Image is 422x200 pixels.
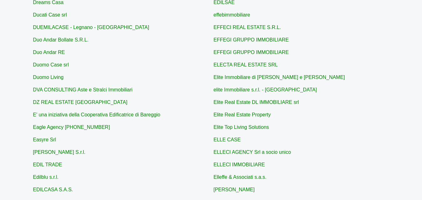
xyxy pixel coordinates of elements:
a: Elite Real Estate DL IMMOBILIARE srl [214,100,299,105]
a: Elleffe & Associati s.a.s. [214,174,267,180]
a: DUEMILACASE - Legnano - [GEOGRAPHIC_DATA] [33,25,149,30]
a: elite Immobiliare s.r.l. - [GEOGRAPHIC_DATA] [214,87,317,92]
a: [PERSON_NAME] S.r.l. [33,149,86,155]
a: effebimmobiliare [214,12,250,17]
a: Duo Andar Bollate S.R.L. [33,37,89,42]
a: Elite Immobiliare di [PERSON_NAME] e [PERSON_NAME] [214,75,345,80]
a: EDIL TRADE [33,162,62,167]
a: Ducati Case srl [33,12,67,17]
a: Elite Top Living Solutions [214,124,269,130]
a: E' una iniziativa della Cooperativa Edificatrice di Bareggio [33,112,161,117]
a: DZ REAL ESTATE [GEOGRAPHIC_DATA] [33,100,127,105]
a: ELLECI IMMOBILIARE [214,162,265,167]
a: Elite Real Estate Property [214,112,271,117]
a: Duo Andar RE [33,50,65,55]
a: ELECTA REAL ESTATE SRL [214,62,278,67]
a: [PERSON_NAME] [214,187,255,192]
a: EFFECI REAL ESTATE S.R.L. [214,25,281,30]
a: EDILCASA S.A.S. [33,187,73,192]
a: Eagle Agency [PHONE_NUMBER] [33,124,110,130]
a: EFFEGI GRUPPO IMMOBILIARE [214,37,289,42]
a: Easyre Srl [33,137,56,142]
a: ELLE CASE [214,137,241,142]
a: Edilblu s.r.l. [33,174,59,180]
a: ELLECI AGENCY Srl a socio unico [214,149,291,155]
a: DVA CONSULTING Aste e Stralci Immobiliari [33,87,133,92]
a: Duomo Living [33,75,64,80]
a: EFFEGI GRUPPO IMMOBILIARE [214,50,289,55]
a: Duomo Case srl [33,62,69,67]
